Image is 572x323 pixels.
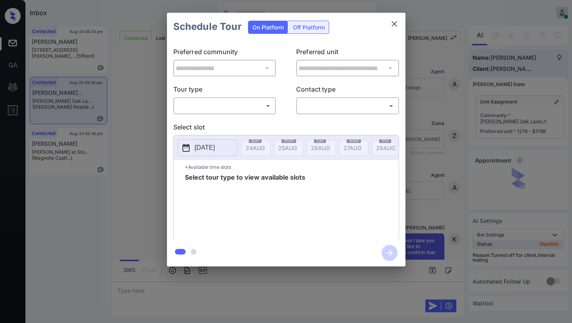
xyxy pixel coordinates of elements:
div: On Platform [248,21,288,33]
button: close [386,16,402,32]
p: Select slot [173,122,399,135]
p: Contact type [296,84,399,97]
div: Off Platform [289,21,329,33]
h2: Schedule Tour [167,13,248,41]
p: [DATE] [195,143,215,153]
p: Preferred community [173,47,276,60]
button: [DATE] [178,139,237,156]
span: Select tour type to view available slots [185,174,305,238]
p: Preferred unit [296,47,399,60]
p: *Available time slots [185,160,399,174]
p: Tour type [173,84,276,97]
